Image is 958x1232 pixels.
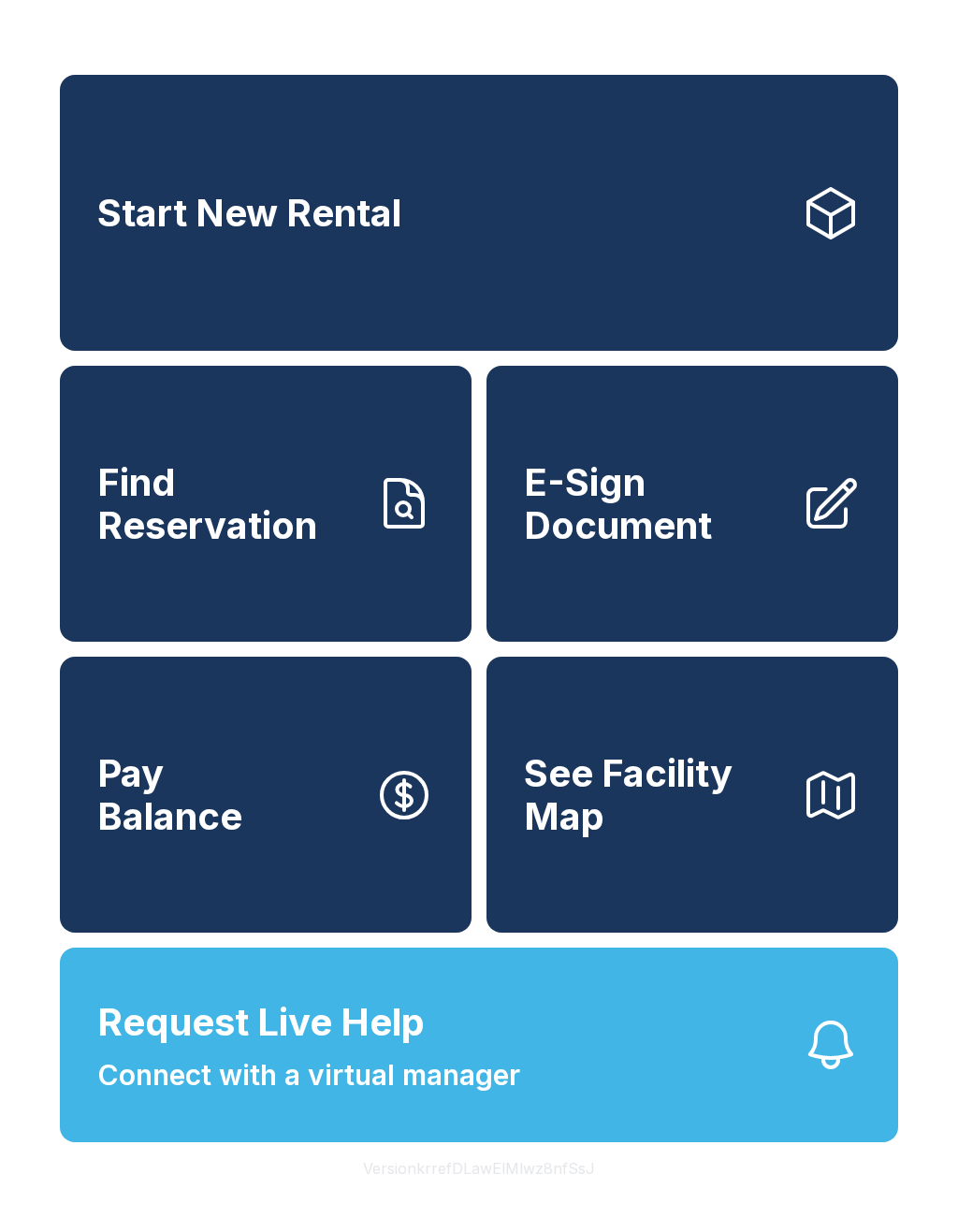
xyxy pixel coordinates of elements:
[60,657,472,933] button: PayBalance
[486,657,898,933] button: See Facility Map
[60,75,898,351] a: Start New Rental
[348,1142,610,1195] button: VersionkrrefDLawElMlwz8nfSsJ
[97,461,359,546] span: Find Reservation
[524,752,786,837] span: See Facility Map
[524,461,786,546] span: E-Sign Document
[486,366,898,642] a: E-Sign Document
[60,948,898,1142] button: Request Live HelpConnect with a virtual manager
[97,192,401,235] span: Start New Rental
[97,1054,520,1096] span: Connect with a virtual manager
[60,366,472,642] a: Find Reservation
[97,994,425,1051] span: Request Live Help
[97,752,242,837] span: Pay Balance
